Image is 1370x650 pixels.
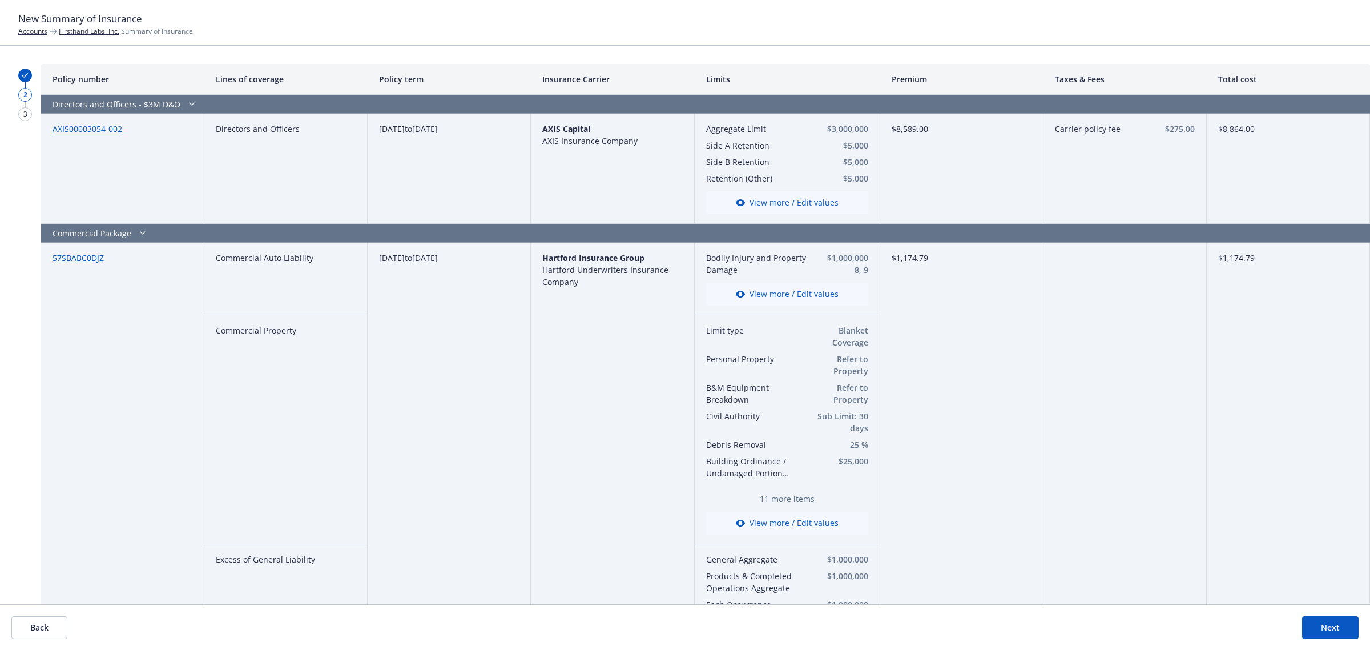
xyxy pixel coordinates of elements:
[41,64,204,95] div: Policy number
[871,64,880,94] button: Resize column
[706,252,821,276] button: Bodily Injury and Property Damage
[542,252,644,263] span: Hartford Insurance Group
[18,88,32,102] div: 2
[706,382,807,406] button: B&M Equipment Breakdown
[1207,114,1370,224] div: $8,864.00
[811,353,868,377] button: Refer to Property Schedule Valuation: Replacement Cost
[706,191,868,214] button: View more / Edit values
[706,283,868,306] button: View more / Edit values
[706,455,807,479] button: Building Ordinance / Undamaged Portion (Coverage A)
[706,156,807,168] button: Side B Retention
[18,107,32,121] div: 3
[59,26,119,36] a: Firsthand Labs, Inc.
[1198,64,1207,94] button: Resize column
[18,26,47,36] a: Accounts
[706,439,807,451] button: Debris Removal
[59,26,193,36] span: Summary of Insurance
[368,64,531,95] div: Policy term
[1361,64,1370,94] button: Resize column
[811,324,868,348] button: Blanket Coverage Policy Limit: $50,000
[358,64,368,94] button: Resize column
[706,353,807,365] button: Personal Property
[1034,64,1043,94] button: Resize column
[706,172,807,184] button: Retention (Other)
[811,553,868,565] button: $1,000,000
[706,139,807,151] button: Side A Retention
[18,11,1352,26] h1: New Summary of Insurance
[811,439,868,451] button: 25 %
[706,410,807,422] button: Civil Authority
[53,123,122,134] a: AXIS00003054-002
[811,139,868,151] span: $5,000
[706,553,807,565] button: General Aggregate
[204,243,368,315] div: Commercial Auto Liability
[811,599,868,611] button: $1,000,000
[542,135,638,146] span: AXIS Insurance Company
[412,252,438,263] span: [DATE]
[880,114,1043,224] div: $8,589.00
[1055,123,1141,135] button: Carrier policy fee
[204,114,368,224] div: Directors and Officers
[811,123,868,135] button: $3,000,000
[542,123,590,134] span: AXIS Capital
[811,382,868,406] button: Refer to Property Schedule
[1043,64,1207,95] div: Taxes & Fees
[811,410,868,434] button: Sub Limit: 30 days
[11,616,67,639] button: Back
[1302,616,1359,639] button: Next
[706,512,868,535] button: View more / Edit values
[811,570,868,582] button: $1,000,000
[195,64,204,94] button: Resize column
[379,252,405,263] span: [DATE]
[368,114,531,224] div: to
[811,172,868,184] button: $5,000
[531,64,694,95] div: Insurance Carrier
[686,64,695,94] button: Resize column
[53,252,104,263] a: 57SBABC0DJZ
[1207,64,1370,95] div: Total cost
[379,123,405,134] span: [DATE]
[522,64,531,94] button: Resize column
[41,224,1043,243] div: Commercial Package
[1145,123,1195,135] button: $275.00
[706,599,807,611] button: Each Occurrence
[880,64,1043,95] div: Premium
[204,315,368,544] div: Commercial Property
[706,493,868,505] span: 11 more items
[695,64,880,95] div: Limits
[706,570,807,594] button: Products & Completed Operations Aggregate
[412,123,438,134] span: [DATE]
[706,123,807,135] button: Aggregate Limit
[825,252,868,276] button: $1,000,000 8, 9
[811,455,868,467] button: $25,000
[706,324,807,336] button: Limit type
[811,156,868,168] button: $5,000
